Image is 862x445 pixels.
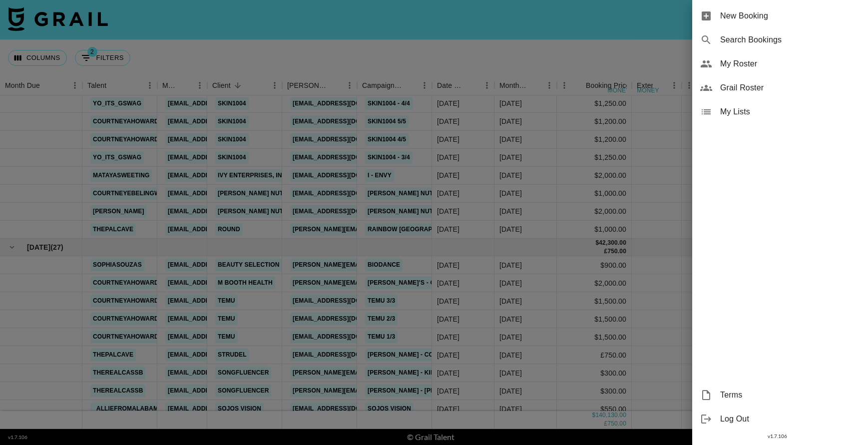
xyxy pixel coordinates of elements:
span: My Roster [720,58,854,70]
div: New Booking [692,4,862,28]
span: Log Out [720,413,854,425]
span: New Booking [720,10,854,22]
div: Log Out [692,407,862,431]
div: Search Bookings [692,28,862,52]
div: Terms [692,383,862,407]
span: Search Bookings [720,34,854,46]
span: Terms [720,389,854,401]
span: My Lists [720,106,854,118]
div: v 1.7.106 [692,431,862,442]
div: My Roster [692,52,862,76]
span: Grail Roster [720,82,854,94]
div: Grail Roster [692,76,862,100]
div: My Lists [692,100,862,124]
